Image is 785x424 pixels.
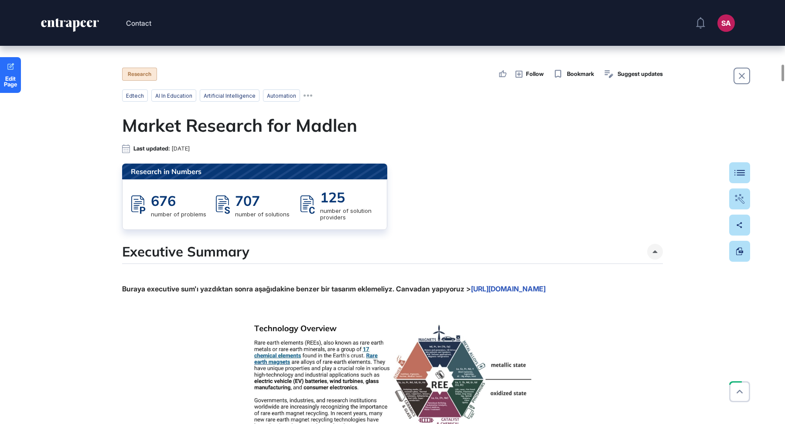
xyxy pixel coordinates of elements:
div: number of problems [151,211,206,218]
li: artificial intelligence [200,89,259,102]
strong: Buraya executive sum'ı yazdıktan sonra aşağıdakine benzer bir tasarım eklemeliyz. Canvadan yapıyo... [122,284,546,293]
div: Last updated: [133,145,190,152]
div: 707 [235,192,290,209]
a: [URL][DOMAIN_NAME] [471,284,546,293]
button: Bookmark [553,68,594,80]
span: Follow [526,70,544,79]
div: 125 [320,188,378,206]
button: Follow [515,69,544,79]
span: Bookmark [567,70,594,79]
li: automation [263,89,300,102]
li: edtech [122,89,148,102]
button: Suggest updates [603,68,663,80]
h4: Executive Summary [122,243,249,260]
div: Research [122,68,157,81]
div: number of solution providers [320,208,378,221]
div: number of solutions [235,211,290,218]
span: Suggest updates [618,70,663,79]
button: SA [717,14,735,32]
a: entrapeer-logo [40,18,100,35]
li: AI in Education [151,89,196,102]
button: Contact [126,17,151,29]
div: 676 [151,192,206,209]
div: Research in Numbers [122,164,387,179]
h1: Market Research for Madlen [122,115,663,136]
span: [DATE] [171,145,190,152]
